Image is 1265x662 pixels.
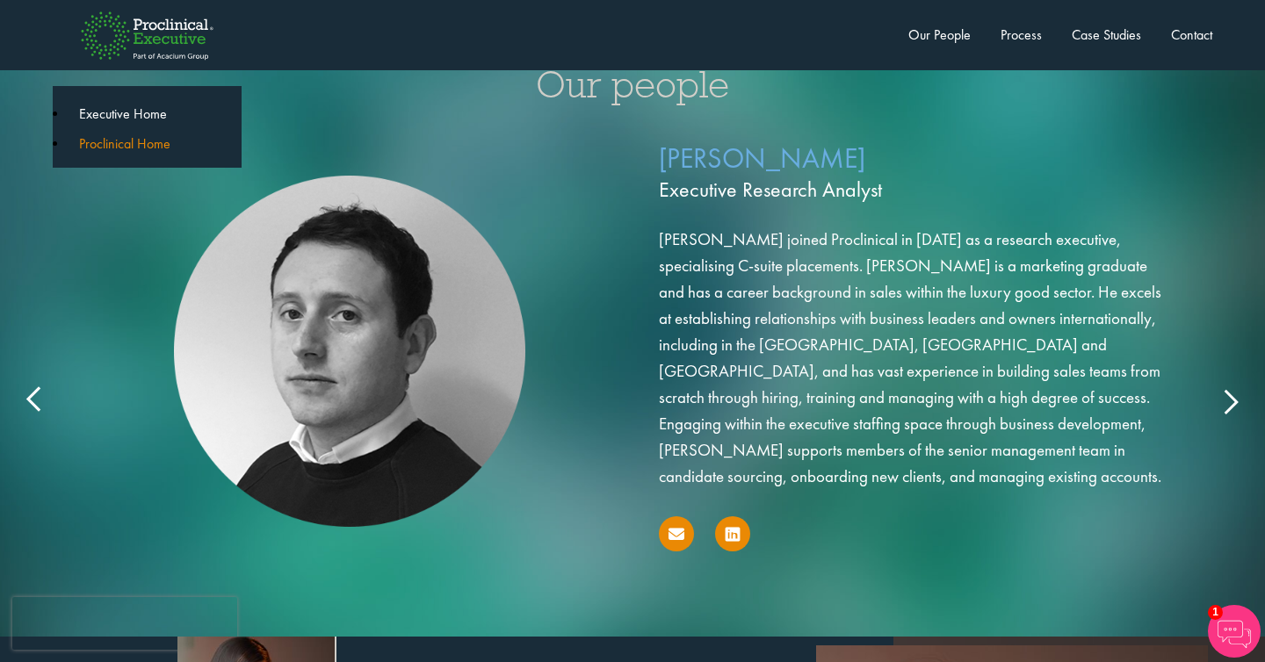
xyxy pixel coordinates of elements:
[79,134,170,153] a: Proclinical Home
[659,139,1173,209] p: [PERSON_NAME]
[1001,25,1042,44] a: Process
[1072,25,1141,44] a: Case Studies
[12,597,237,650] iframe: reCAPTCHA
[1208,605,1261,658] img: Chatbot
[79,104,167,123] a: Executive Home
[659,175,1173,205] span: Executive Research Analyst
[174,176,525,527] img: Aubrey Gray
[1208,605,1223,620] span: 1
[659,227,1173,490] p: [PERSON_NAME] joined Proclinical in [DATE] as a research executive, specialising C-suite placemen...
[1171,25,1212,44] a: Contact
[908,25,971,44] a: Our People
